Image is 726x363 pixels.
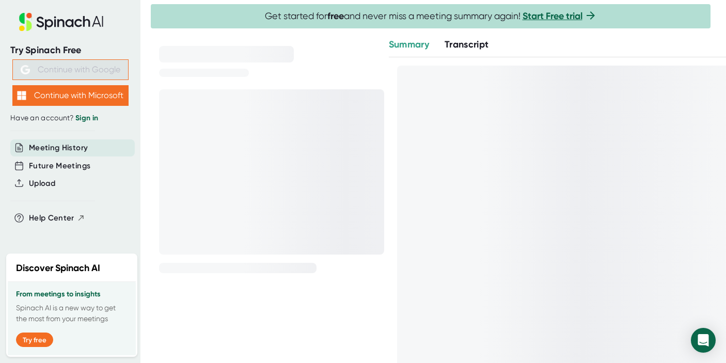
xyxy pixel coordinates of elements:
[29,142,88,154] button: Meeting History
[16,261,100,275] h2: Discover Spinach AI
[29,178,55,190] button: Upload
[16,290,128,298] h3: From meetings to insights
[389,38,429,52] button: Summary
[12,59,129,80] button: Continue with Google
[21,65,30,74] img: Aehbyd4JwY73AAAAAElFTkSuQmCC
[445,39,489,50] span: Transcript
[29,212,85,224] button: Help Center
[10,44,130,56] div: Try Spinach Free
[445,38,489,52] button: Transcript
[75,114,98,122] a: Sign in
[12,85,129,106] button: Continue with Microsoft
[265,10,597,22] span: Get started for and never miss a meeting summary again!
[16,303,128,324] p: Spinach AI is a new way to get the most from your meetings
[523,10,582,22] a: Start Free trial
[10,114,130,123] div: Have an account?
[29,212,74,224] span: Help Center
[389,39,429,50] span: Summary
[29,160,90,172] button: Future Meetings
[327,10,344,22] b: free
[691,328,716,353] div: Open Intercom Messenger
[16,333,53,347] button: Try free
